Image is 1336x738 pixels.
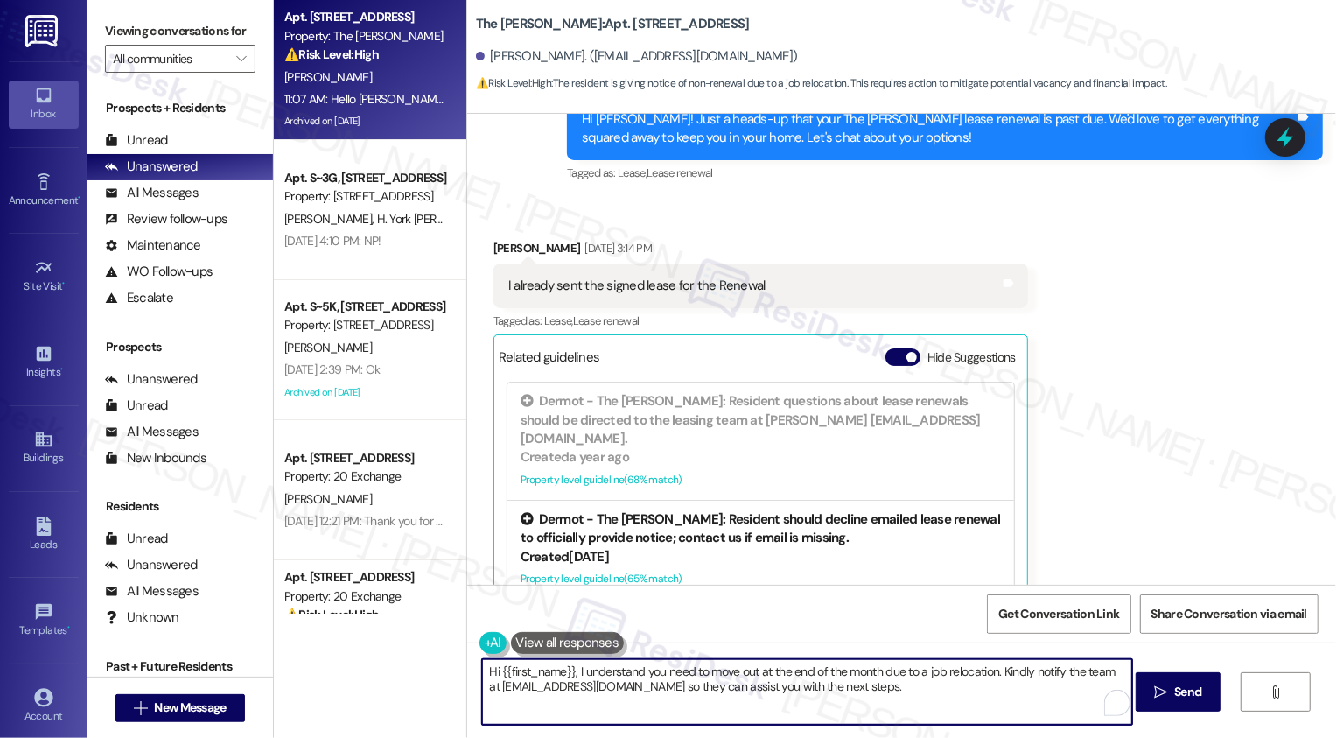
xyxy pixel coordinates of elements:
div: Hi [PERSON_NAME]! Just a heads-up that your The [PERSON_NAME] lease renewal is past due. We'd lov... [582,110,1295,148]
div: Unread [105,397,168,415]
span: • [60,363,63,376]
span: Share Conversation via email [1151,605,1307,623]
a: Inbox [9,81,79,128]
i:  [1269,685,1282,699]
div: 11:07 AM: Hello [PERSON_NAME]. Change of plans. My work is relocating me to [GEOGRAPHIC_DATA], MA... [284,91,1033,107]
div: Apt. [STREET_ADDRESS] [284,8,446,26]
div: WO Follow-ups [105,263,213,281]
b: The [PERSON_NAME]: Apt. [STREET_ADDRESS] [476,15,750,33]
div: Dermot - The [PERSON_NAME]: Resident questions about lease renewals should be directed to the lea... [521,392,1001,448]
span: Get Conversation Link [998,605,1119,623]
div: All Messages [105,582,199,601]
div: Past + Future Residents [87,657,273,676]
div: Dermot - The [PERSON_NAME]: Resident should decline emailed lease renewal to officially provide n... [521,510,1001,548]
div: [PERSON_NAME] [493,239,1028,264]
i:  [236,52,246,66]
input: All communities [113,45,227,73]
div: Created a year ago [521,448,1001,467]
i:  [134,701,147,715]
span: [PERSON_NAME] [284,69,372,85]
img: ResiDesk Logo [25,15,61,47]
div: Unread [105,131,168,150]
span: • [67,622,70,634]
div: [PERSON_NAME]. ([EMAIL_ADDRESS][DOMAIN_NAME]) [476,47,798,66]
div: Apt. [STREET_ADDRESS] [284,449,446,467]
div: New Inbounds [105,449,206,467]
div: Property: The [PERSON_NAME] [284,27,446,46]
span: [PERSON_NAME] [284,491,372,507]
label: Hide Suggestions [927,348,1016,367]
div: Created [DATE] [521,548,1001,566]
div: [DATE] 4:10 PM: NP! [284,233,381,249]
span: New Message [154,699,226,717]
span: Send [1174,683,1201,701]
div: Unanswered [105,158,198,176]
span: Lease renewal [647,165,713,180]
div: Maintenance [105,236,201,255]
button: New Message [115,694,245,722]
div: Property level guideline ( 65 % match) [521,570,1001,588]
a: Insights • [9,339,79,386]
div: Apt. S~5K, [STREET_ADDRESS] [284,298,446,316]
div: Apt. S~3G, [STREET_ADDRESS] [284,169,446,187]
a: Site Visit • [9,253,79,300]
div: Unread [105,530,168,548]
div: Archived on [DATE] [283,110,448,132]
div: Prospects + Residents [87,99,273,117]
div: All Messages [105,184,199,202]
div: Unanswered [105,556,198,574]
button: Get Conversation Link [987,594,1130,634]
span: [PERSON_NAME] [284,211,377,227]
a: Leads [9,511,79,559]
span: H. York [PERSON_NAME] [376,211,506,227]
span: Lease , [544,313,573,328]
div: Unknown [105,608,179,627]
div: Property: [STREET_ADDRESS] [284,187,446,206]
button: Send [1136,672,1221,712]
strong: ⚠️ Risk Level: High [284,607,379,622]
textarea: To enrich screen reader interactions, please activate Accessibility in Grammarly extension settings [482,659,1132,725]
div: Residents [87,497,273,516]
div: Unanswered [105,370,198,389]
label: Viewing conversations for [105,18,255,45]
div: Related guidelines [499,348,600,374]
div: [DATE] 2:39 PM: Ok [284,362,380,377]
div: Property level guideline ( 68 % match) [521,471,1001,489]
div: Prospects [87,338,273,356]
div: Tagged as: [567,160,1323,186]
div: [DATE] 12:21 PM: Thank you for contacting our leasing department. A leasing partner will be in to... [284,513,1068,529]
div: Property: 20 Exchange [284,467,446,486]
a: Buildings [9,425,79,472]
div: Archived on [DATE] [283,382,448,404]
div: Apt. [STREET_ADDRESS] [284,568,446,587]
div: I already sent the signed lease for the Renewal [508,277,766,295]
button: Share Conversation via email [1140,594,1319,634]
div: [DATE] 3:14 PM [580,239,652,257]
span: Lease renewal [573,313,640,328]
span: Lease , [618,165,647,180]
i:  [1154,685,1167,699]
div: Property: [STREET_ADDRESS] [284,316,446,334]
div: Escalate [105,289,173,307]
span: : The resident is giving notice of non-renewal due to a job relocation. This requires action to m... [476,74,1167,93]
span: • [63,278,66,290]
a: Templates • [9,597,79,644]
strong: ⚠️ Risk Level: High [476,76,551,90]
div: All Messages [105,423,199,441]
div: Tagged as: [493,308,1028,334]
span: [PERSON_NAME] [284,340,372,355]
div: Property: 20 Exchange [284,587,446,606]
div: Review follow-ups [105,210,227,228]
strong: ⚠️ Risk Level: High [284,46,379,62]
span: • [78,192,80,204]
a: Account [9,683,79,730]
